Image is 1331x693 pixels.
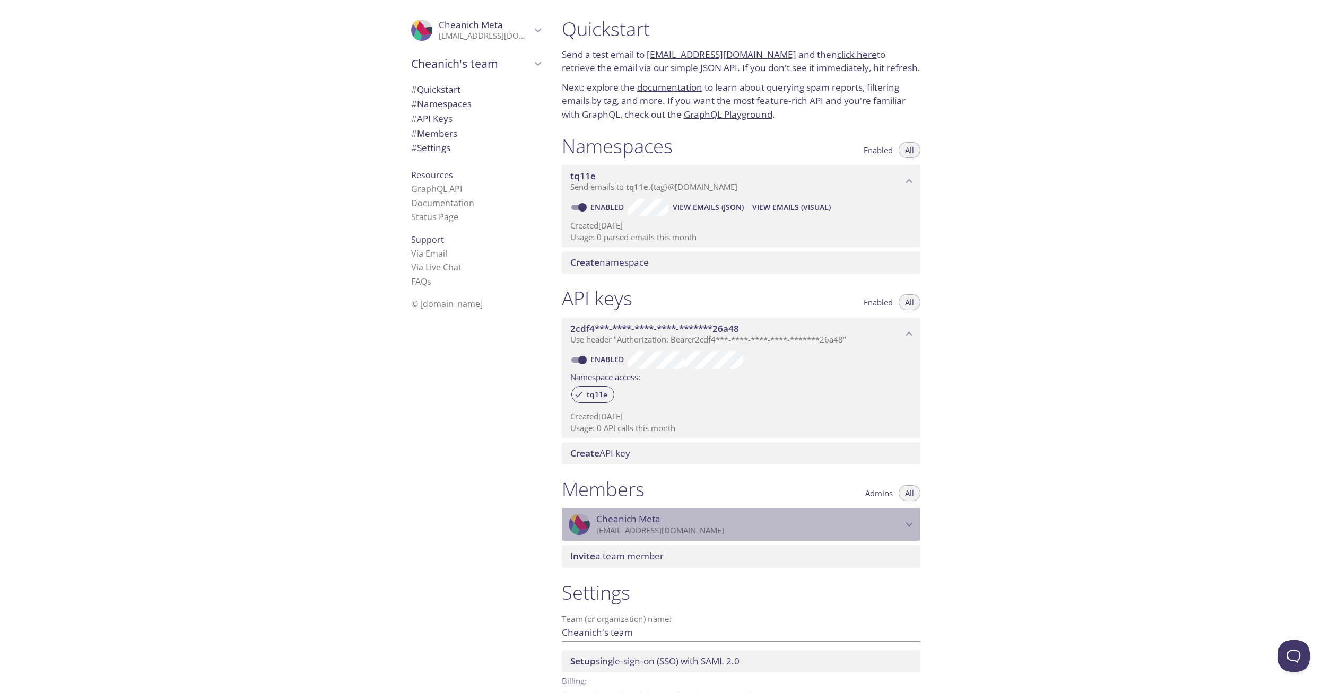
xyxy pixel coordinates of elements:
div: Invite a team member [562,545,920,567]
div: tq11e namespace [562,165,920,198]
span: Members [411,127,457,139]
h1: Members [562,477,645,501]
button: All [899,294,920,310]
div: API Keys [403,111,549,126]
p: [EMAIL_ADDRESS][DOMAIN_NAME] [439,31,531,41]
span: Send emails to . {tag} @[DOMAIN_NAME] [570,181,737,192]
span: tq11e [570,170,596,182]
span: # [411,98,417,110]
a: GraphQL Playground [684,108,772,120]
span: View Emails (Visual) [752,201,831,214]
span: Quickstart [411,83,460,95]
a: [EMAIL_ADDRESS][DOMAIN_NAME] [647,48,796,60]
div: Cheanich Meta [562,508,920,541]
span: # [411,83,417,95]
button: Enabled [857,294,899,310]
iframe: Help Scout Beacon - Open [1278,640,1310,672]
div: Setup SSO [562,650,920,672]
span: Namespaces [411,98,472,110]
div: Create namespace [562,251,920,274]
span: # [411,127,417,139]
span: Cheanich Meta [439,19,503,31]
button: View Emails (Visual) [748,199,835,216]
label: Namespace access: [570,369,640,384]
a: documentation [637,81,702,93]
a: Enabled [589,354,628,364]
button: Enabled [857,142,899,158]
a: click here [837,48,877,60]
p: Created [DATE] [570,220,912,231]
p: Billing: [562,672,920,688]
label: Team (or organization) name: [562,615,672,623]
p: [EMAIL_ADDRESS][DOMAIN_NAME] [596,525,902,536]
div: Cheanich Meta [403,13,549,48]
span: © [DOMAIN_NAME] [411,298,483,310]
span: API Keys [411,112,453,125]
a: GraphQL API [411,183,462,195]
div: Create API Key [562,442,920,464]
a: Via Live Chat [411,261,462,273]
div: tq11e [571,386,614,403]
span: Cheanich's team [411,56,531,71]
a: FAQ [411,276,431,287]
h1: Namespaces [562,134,673,158]
a: Via Email [411,248,447,259]
span: Resources [411,169,453,181]
h1: Quickstart [562,17,920,41]
div: Namespaces [403,97,549,111]
span: s [427,276,431,287]
div: Cheanich's team [403,50,549,77]
span: namespace [570,256,649,268]
span: Setup [570,655,596,667]
span: # [411,142,417,154]
span: Create [570,256,599,268]
button: View Emails (JSON) [668,199,748,216]
div: Team Settings [403,141,549,155]
a: Status Page [411,211,458,223]
p: Next: explore the to learn about querying spam reports, filtering emails by tag, and more. If you... [562,81,920,121]
span: API key [570,447,630,459]
p: Created [DATE] [570,411,912,422]
p: Usage: 0 parsed emails this month [570,232,912,243]
span: Invite [570,550,595,562]
a: Enabled [589,202,628,212]
span: Settings [411,142,450,154]
button: All [899,142,920,158]
p: Send a test email to and then to retrieve the email via our simple JSON API. If you don't see it ... [562,48,920,75]
span: tq11e [626,181,648,192]
button: Admins [859,485,899,501]
span: Cheanich Meta [596,513,660,525]
div: Quickstart [403,82,549,97]
p: Usage: 0 API calls this month [570,423,912,434]
div: Members [403,126,549,141]
span: a team member [570,550,664,562]
span: Support [411,234,444,245]
span: # [411,112,417,125]
span: View Emails (JSON) [673,201,744,214]
h1: Settings [562,581,920,604]
span: Create [570,447,599,459]
span: tq11e [580,390,614,399]
span: single-sign-on (SSO) with SAML 2.0 [570,655,740,667]
a: Documentation [411,197,474,209]
button: All [899,485,920,501]
h1: API keys [562,286,632,310]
